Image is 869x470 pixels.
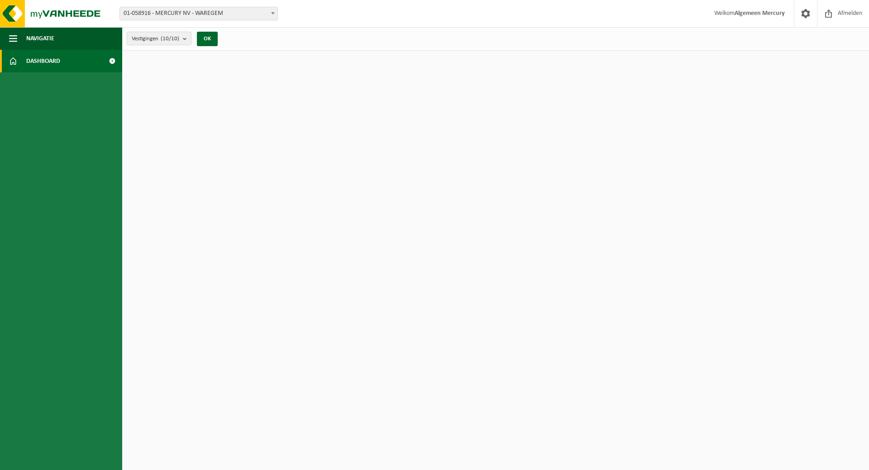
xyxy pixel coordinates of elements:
strong: Algemeen Mercury [735,10,785,17]
span: 01-058916 - MERCURY NV - WAREGEM [119,7,278,20]
span: Vestigingen [132,32,179,46]
span: Navigatie [26,27,54,50]
button: Vestigingen(10/10) [127,32,191,45]
button: OK [197,32,218,46]
span: Dashboard [26,50,60,72]
count: (10/10) [161,36,179,42]
span: 01-058916 - MERCURY NV - WAREGEM [120,7,277,20]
